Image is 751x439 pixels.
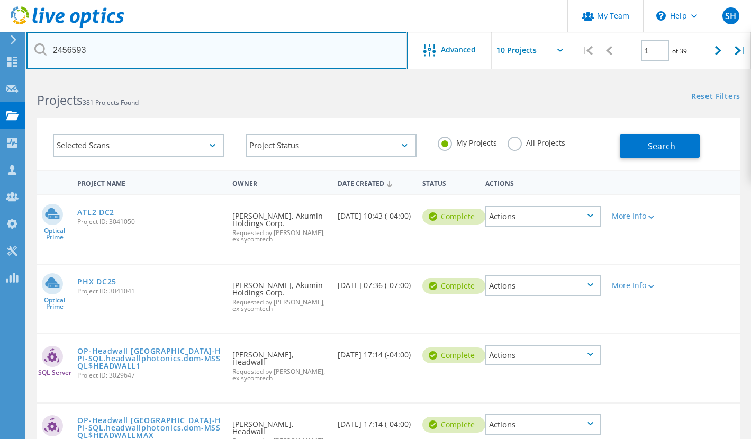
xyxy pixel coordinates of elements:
[77,219,221,225] span: Project ID: 3041050
[480,173,607,192] div: Actions
[77,372,221,379] span: Project ID: 3029647
[232,230,327,243] span: Requested by [PERSON_NAME], ex sycomtech
[83,98,139,107] span: 381 Projects Found
[417,173,481,192] div: Status
[612,282,657,289] div: More Info
[441,46,476,53] span: Advanced
[422,209,485,225] div: Complete
[11,22,124,30] a: Live Optics Dashboard
[332,334,417,369] div: [DATE] 17:14 (-04:00)
[37,228,72,240] span: Optical Prime
[77,209,114,216] a: ATL2 DC2
[691,93,740,102] a: Reset Filters
[725,12,736,20] span: SH
[38,370,71,376] span: SQL Server
[576,32,598,69] div: |
[485,414,601,435] div: Actions
[77,278,116,285] a: PHX DC25
[485,206,601,227] div: Actions
[77,288,221,294] span: Project ID: 3041041
[26,32,408,69] input: Search projects by name, owner, ID, company, etc
[227,173,332,192] div: Owner
[422,417,485,433] div: Complete
[332,195,417,230] div: [DATE] 10:43 (-04:00)
[227,265,332,322] div: [PERSON_NAME], Akumin Holdings Corp.
[438,137,497,147] label: My Projects
[232,299,327,312] span: Requested by [PERSON_NAME], ex sycomtech
[332,404,417,438] div: [DATE] 17:14 (-04:00)
[37,92,83,109] b: Projects
[672,47,687,56] span: of 39
[648,140,675,152] span: Search
[53,134,224,157] div: Selected Scans
[332,265,417,300] div: [DATE] 07:36 (-07:00)
[232,369,327,381] span: Requested by [PERSON_NAME], ex sycomtech
[485,345,601,365] div: Actions
[72,173,227,192] div: Project Name
[332,173,417,193] div: Date Created
[422,347,485,363] div: Complete
[246,134,417,157] div: Project Status
[77,417,221,439] a: OP-Headwall [GEOGRAPHIC_DATA]-HPI-SQL.headwallphotonics.dom-MSSQL$HEADWALLMAX
[227,195,332,253] div: [PERSON_NAME], Akumin Holdings Corp.
[422,278,485,294] div: Complete
[612,212,657,220] div: More Info
[37,297,72,310] span: Optical Prime
[508,137,565,147] label: All Projects
[485,275,601,296] div: Actions
[620,134,700,158] button: Search
[656,11,666,21] svg: \n
[227,334,332,392] div: [PERSON_NAME], Headwall
[77,347,221,370] a: OP-Headwall [GEOGRAPHIC_DATA]-HPI-SQL.headwallphotonics.dom-MSSQL$HEADWALL1
[729,32,751,69] div: |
